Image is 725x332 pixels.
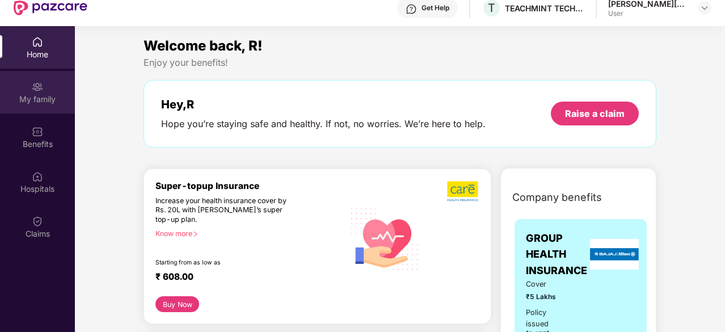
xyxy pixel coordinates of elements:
img: svg+xml;base64,PHN2ZyB3aWR0aD0iMjAiIGhlaWdodD0iMjAiIHZpZXdCb3g9IjAgMCAyMCAyMCIgZmlsbD0ibm9uZSIgeG... [32,81,43,93]
img: svg+xml;base64,PHN2ZyBpZD0iSGVscC0zMngzMiIgeG1sbnM9Imh0dHA6Ly93d3cudzMub3JnLzIwMDAvc3ZnIiB3aWR0aD... [406,3,417,15]
div: Get Help [421,3,449,12]
div: Super-topup Insurance [155,180,344,191]
div: Policy issued [526,307,567,330]
div: Starting from as low as [155,259,296,267]
img: svg+xml;base64,PHN2ZyBpZD0iRHJvcGRvd24tMzJ4MzIiIHhtbG5zPSJodHRwOi8vd3d3LnczLm9yZy8yMDAwL3N2ZyIgd2... [700,3,709,12]
div: Raise a claim [565,107,625,120]
img: svg+xml;base64,PHN2ZyBpZD0iQmVuZWZpdHMiIHhtbG5zPSJodHRwOi8vd3d3LnczLm9yZy8yMDAwL3N2ZyIgd2lkdGg9Ij... [32,126,43,137]
span: Cover [526,279,567,290]
img: insurerLogo [590,239,639,270]
div: Hey, R [161,98,486,111]
img: b5dec4f62d2307b9de63beb79f102df3.png [447,180,479,202]
img: svg+xml;base64,PHN2ZyBpZD0iSG9zcGl0YWxzIiB4bWxucz0iaHR0cDovL3d3dy53My5vcmcvMjAwMC9zdmciIHdpZHRoPS... [32,171,43,182]
div: Hope you’re staying safe and healthy. If not, no worries. We’re here to help. [161,118,486,130]
div: Enjoy your benefits! [144,57,656,69]
span: ₹5 Lakhs [526,292,567,302]
img: svg+xml;base64,PHN2ZyB4bWxucz0iaHR0cDovL3d3dy53My5vcmcvMjAwMC9zdmciIHhtbG5zOnhsaW5rPSJodHRwOi8vd3... [344,197,425,279]
span: GROUP HEALTH INSURANCE [526,230,587,279]
span: Welcome back, R! [144,37,263,54]
img: New Pazcare Logo [14,1,87,15]
span: Company benefits [512,190,602,205]
button: Buy Now [155,296,199,312]
div: TEACHMINT TECHNOLOGIES PRIVATE LIMITED [505,3,584,14]
span: right [192,231,199,237]
div: Increase your health insurance cover by Rs. 20L with [PERSON_NAME]’s super top-up plan. [155,196,296,225]
div: Know more [155,229,338,237]
div: ₹ 608.00 [155,271,333,285]
span: T [488,1,495,15]
div: User [608,9,688,18]
img: svg+xml;base64,PHN2ZyBpZD0iSG9tZSIgeG1sbnM9Imh0dHA6Ly93d3cudzMub3JnLzIwMDAvc3ZnIiB3aWR0aD0iMjAiIG... [32,36,43,48]
img: svg+xml;base64,PHN2ZyBpZD0iQ2xhaW0iIHhtbG5zPSJodHRwOi8vd3d3LnczLm9yZy8yMDAwL3N2ZyIgd2lkdGg9IjIwIi... [32,216,43,227]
